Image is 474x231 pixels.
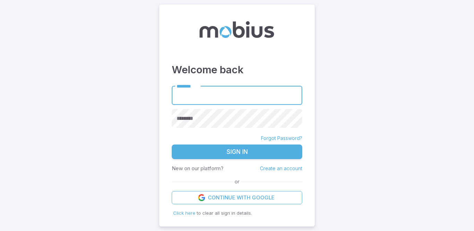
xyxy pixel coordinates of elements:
[233,178,241,185] span: or
[261,135,302,142] a: Forgot Password?
[173,210,301,217] p: to clear all sign in details.
[173,210,195,216] span: Click here
[172,191,302,204] a: Continue with Google
[172,62,302,77] h3: Welcome back
[172,165,223,172] p: New on our platform?
[260,165,302,171] a: Create an account
[172,145,302,159] button: Sign In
